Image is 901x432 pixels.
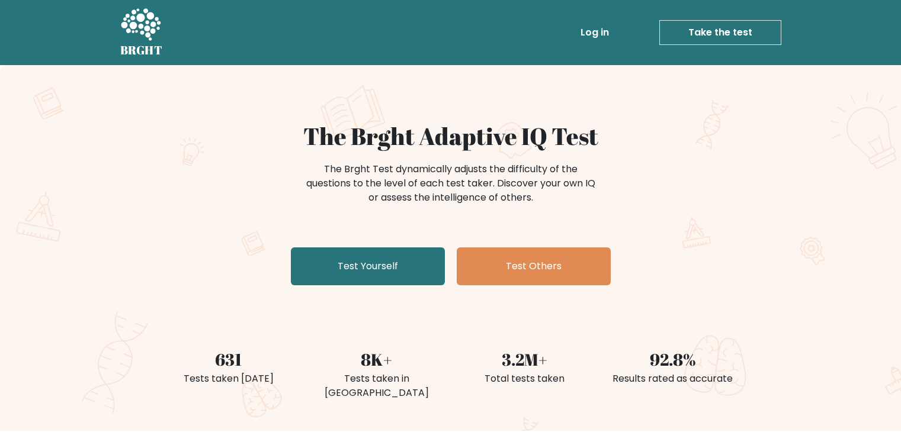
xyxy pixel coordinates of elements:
[162,372,296,386] div: Tests taken [DATE]
[458,347,592,372] div: 3.2M+
[162,122,740,150] h1: The Brght Adaptive IQ Test
[310,372,444,400] div: Tests taken in [GEOGRAPHIC_DATA]
[606,372,740,386] div: Results rated as accurate
[162,347,296,372] div: 631
[120,5,163,60] a: BRGHT
[303,162,599,205] div: The Brght Test dynamically adjusts the difficulty of the questions to the level of each test take...
[458,372,592,386] div: Total tests taken
[659,20,781,45] a: Take the test
[457,247,611,285] a: Test Others
[120,43,163,57] h5: BRGHT
[576,21,614,44] a: Log in
[310,347,444,372] div: 8K+
[606,347,740,372] div: 92.8%
[291,247,445,285] a: Test Yourself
